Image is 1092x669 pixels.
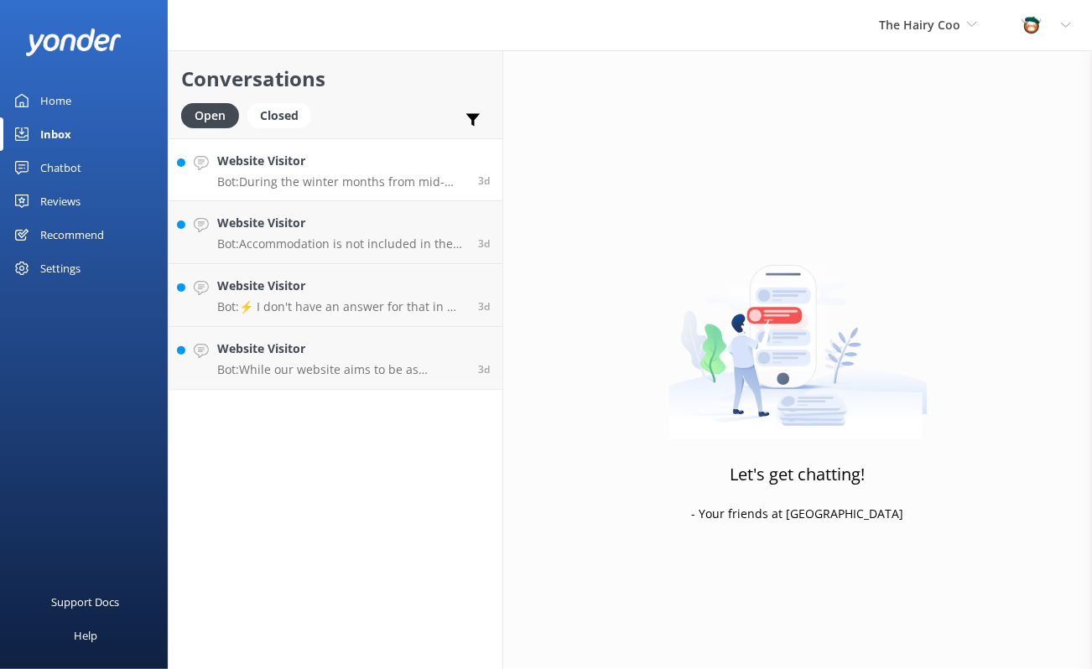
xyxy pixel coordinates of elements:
[181,106,247,124] a: Open
[217,362,465,377] p: Bot: While our website aims to be as descriptive as possible regarding what you will see on tour,...
[40,218,104,252] div: Recommend
[40,252,81,285] div: Settings
[1019,13,1044,38] img: 457-1738239164.png
[217,277,465,295] h4: Website Visitor
[217,174,465,189] p: Bot: During the winter months from mid-November to March, the farmer takes the Hairy Coos away fo...
[247,103,311,128] div: Closed
[52,585,120,619] div: Support Docs
[247,106,320,124] a: Closed
[40,117,71,151] div: Inbox
[668,230,928,439] img: artwork of a man stealing a conversation from at giant smartphone
[217,214,465,232] h4: Website Visitor
[181,63,490,95] h2: Conversations
[478,299,490,314] span: Oct 10 2025 03:25pm (UTC +01:00) Europe/Dublin
[25,29,122,56] img: yonder-white-logo.png
[478,174,490,188] span: Oct 11 2025 05:37am (UTC +01:00) Europe/Dublin
[731,461,866,488] h3: Let's get chatting!
[169,327,502,390] a: Website VisitorBot:While our website aims to be as descriptive as possible regarding what you wil...
[181,103,239,128] div: Open
[478,362,490,376] span: Oct 10 2025 03:10pm (UTC +01:00) Europe/Dublin
[692,505,904,523] p: - Your friends at [GEOGRAPHIC_DATA]
[217,236,465,252] p: Bot: Accommodation is not included in the price of our tours to the [GEOGRAPHIC_DATA]. For the 3-...
[217,152,465,170] h4: Website Visitor
[169,201,502,264] a: Website VisitorBot:Accommodation is not included in the price of our tours to the [GEOGRAPHIC_DAT...
[40,84,71,117] div: Home
[40,151,81,184] div: Chatbot
[169,264,502,327] a: Website VisitorBot:⚡ I don't have an answer for that in my knowledge base. Please try and rephras...
[478,236,490,251] span: Oct 10 2025 06:15pm (UTC +01:00) Europe/Dublin
[879,17,960,33] span: The Hairy Coo
[40,184,81,218] div: Reviews
[169,138,502,201] a: Website VisitorBot:During the winter months from mid-November to March, the farmer takes the Hair...
[217,340,465,358] h4: Website Visitor
[217,299,465,314] p: Bot: ⚡ I don't have an answer for that in my knowledge base. Please try and rephrase your questio...
[74,619,97,652] div: Help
